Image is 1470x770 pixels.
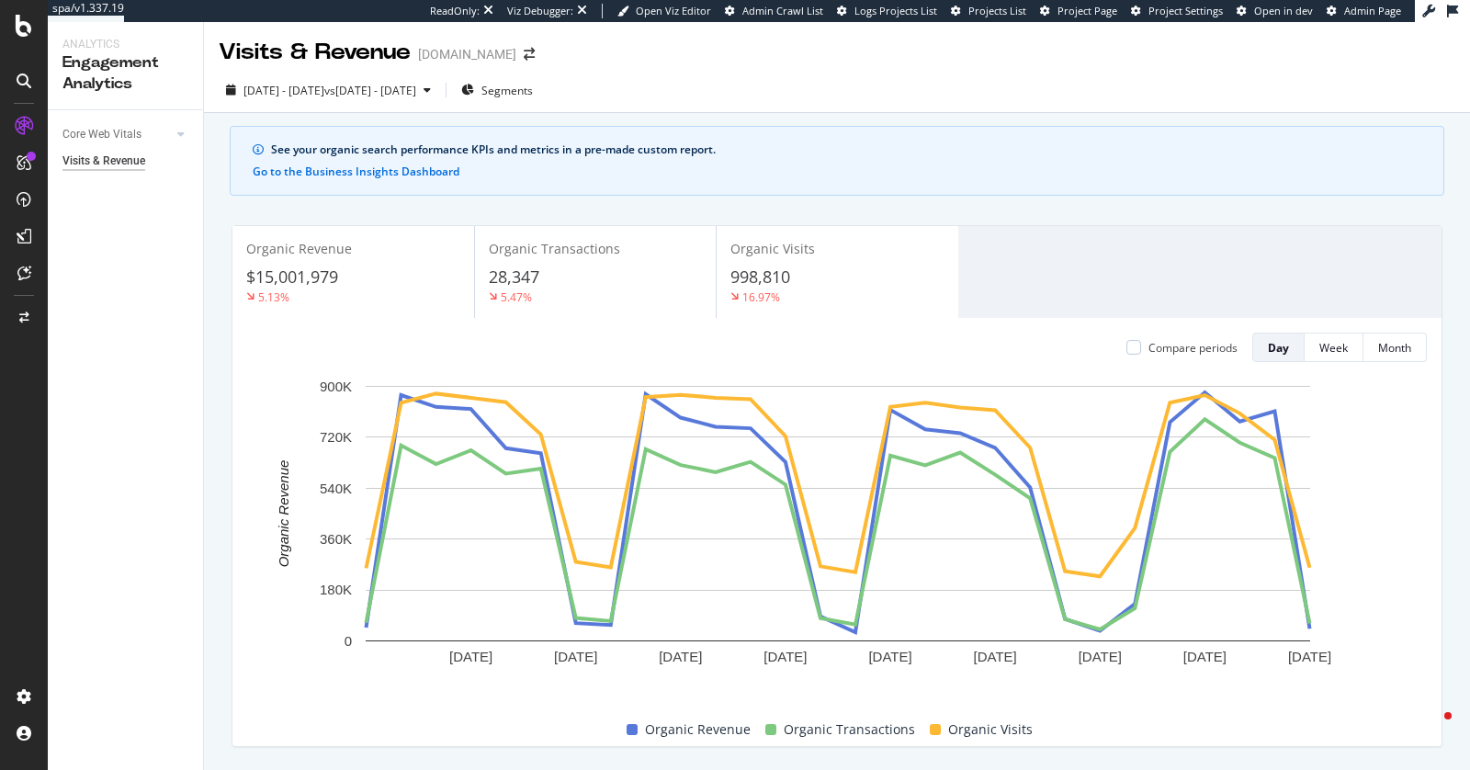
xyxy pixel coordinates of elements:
span: Admin Crawl List [742,4,823,17]
div: 5.13% [258,289,289,305]
span: Project Settings [1148,4,1223,17]
span: Organic Revenue [246,240,352,257]
a: Project Page [1040,4,1117,18]
text: 540K [320,481,352,496]
div: Month [1378,340,1411,356]
text: [DATE] [1079,649,1122,664]
button: [DATE] - [DATE]vs[DATE] - [DATE] [219,75,438,105]
text: [DATE] [763,649,807,664]
span: Segments [481,83,533,98]
text: 720K [320,429,352,445]
text: 900K [320,379,352,394]
a: Open Viz Editor [617,4,711,18]
text: [DATE] [449,649,492,664]
div: info banner [230,126,1444,196]
a: Project Settings [1131,4,1223,18]
text: 360K [320,531,352,547]
a: Core Web Vitals [62,125,172,144]
a: Admin Page [1327,4,1401,18]
span: Organic Transactions [784,719,915,741]
span: $15,001,979 [246,266,338,288]
div: Engagement Analytics [62,52,188,95]
div: Core Web Vitals [62,125,141,144]
span: Admin Page [1344,4,1401,17]
span: Projects List [968,4,1026,17]
span: Open Viz Editor [636,4,711,17]
div: [DOMAIN_NAME] [418,45,516,63]
div: Compare periods [1148,340,1238,356]
text: 180K [320,583,352,598]
div: Visits & Revenue [219,37,411,68]
text: [DATE] [974,649,1017,664]
a: Logs Projects List [837,4,937,18]
text: [DATE] [659,649,702,664]
span: Organic Revenue [645,719,751,741]
button: Segments [454,75,540,105]
div: arrow-right-arrow-left [524,48,535,61]
span: vs [DATE] - [DATE] [324,83,416,98]
text: Organic Revenue [276,460,291,568]
span: Open in dev [1254,4,1313,17]
div: Analytics [62,37,188,52]
button: Week [1305,333,1363,362]
div: Viz Debugger: [507,4,573,18]
span: Organic Visits [948,719,1033,741]
div: ReadOnly: [430,4,480,18]
div: Visits & Revenue [62,152,145,171]
a: Admin Crawl List [725,4,823,18]
div: Day [1268,340,1289,356]
span: Organic Transactions [489,240,620,257]
iframe: Intercom live chat [1408,708,1452,752]
div: Week [1319,340,1348,356]
div: 16.97% [742,289,780,305]
button: Day [1252,333,1305,362]
svg: A chart. [247,377,1428,696]
button: Go to the Business Insights Dashboard [253,165,459,178]
span: Organic Visits [730,240,815,257]
text: [DATE] [554,649,597,664]
text: [DATE] [1183,649,1227,664]
text: [DATE] [868,649,911,664]
a: Visits & Revenue [62,152,190,171]
button: Month [1363,333,1427,362]
text: [DATE] [1288,649,1331,664]
a: Open in dev [1237,4,1313,18]
text: 0 [345,633,352,649]
a: Projects List [951,4,1026,18]
span: 28,347 [489,266,539,288]
div: See your organic search performance KPIs and metrics in a pre-made custom report. [271,142,1421,158]
span: Project Page [1057,4,1117,17]
span: [DATE] - [DATE] [243,83,324,98]
span: 998,810 [730,266,790,288]
span: Logs Projects List [854,4,937,17]
div: 5.47% [501,289,532,305]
